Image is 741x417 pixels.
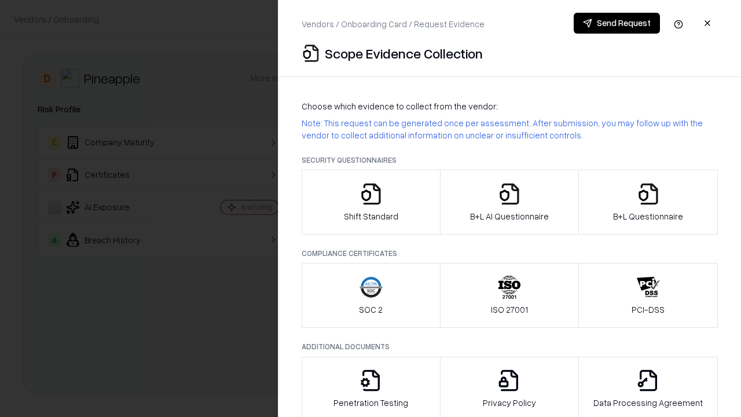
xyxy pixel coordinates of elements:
p: Security Questionnaires [302,155,718,165]
button: ISO 27001 [440,263,579,328]
p: Additional Documents [302,342,718,352]
p: Shift Standard [344,210,398,222]
p: Penetration Testing [333,397,408,409]
p: Scope Evidence Collection [325,44,483,63]
p: SOC 2 [359,303,383,316]
p: ISO 27001 [491,303,528,316]
p: Privacy Policy [483,397,536,409]
p: B+L AI Questionnaire [470,210,549,222]
p: Data Processing Agreement [593,397,703,409]
button: Send Request [574,13,660,34]
p: B+L Questionnaire [613,210,683,222]
button: B+L Questionnaire [578,170,718,235]
button: Shift Standard [302,170,441,235]
p: Choose which evidence to collect from the vendor: [302,100,718,112]
button: SOC 2 [302,263,441,328]
button: B+L AI Questionnaire [440,170,579,235]
button: PCI-DSS [578,263,718,328]
p: PCI-DSS [632,303,665,316]
p: Note: This request can be generated once per assessment. After submission, you may follow up with... [302,117,718,141]
p: Compliance Certificates [302,248,718,258]
p: Vendors / Onboarding Card / Request Evidence [302,18,485,30]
